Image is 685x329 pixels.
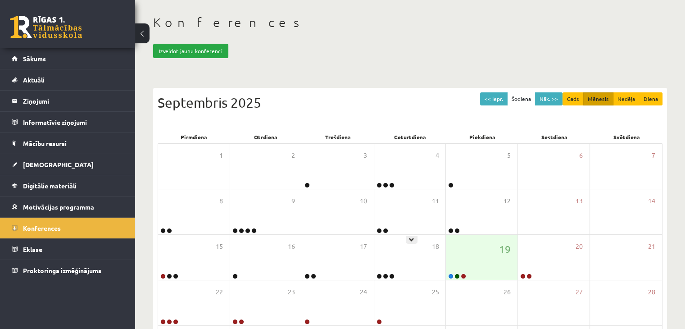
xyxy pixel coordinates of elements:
legend: Ziņojumi [23,91,124,111]
span: 4 [435,151,439,160]
span: 1 [219,151,223,160]
span: 22 [216,287,223,297]
span: 6 [579,151,583,160]
span: Aktuāli [23,76,45,84]
a: Izveidot jaunu konferenci [153,44,228,58]
a: Sākums [12,48,124,69]
span: [DEMOGRAPHIC_DATA] [23,160,94,169]
span: Konferences [23,224,61,232]
button: Nāk. >> [535,92,563,105]
span: 3 [363,151,367,160]
button: << Iepr. [480,92,508,105]
span: 24 [360,287,367,297]
div: Piekdiena [446,131,518,143]
h1: Konferences [153,15,667,30]
span: Digitālie materiāli [23,182,77,190]
span: 14 [648,196,655,206]
button: Šodiena [507,92,535,105]
a: Motivācijas programma [12,196,124,217]
span: 2 [291,151,295,160]
span: 12 [504,196,511,206]
span: 23 [288,287,295,297]
button: Gads [563,92,584,105]
span: 18 [431,242,439,251]
span: 5 [507,151,511,160]
span: 8 [219,196,223,206]
span: 15 [216,242,223,251]
a: [DEMOGRAPHIC_DATA] [12,154,124,175]
a: Konferences [12,218,124,238]
button: Mēnesis [583,92,613,105]
a: Proktoringa izmēģinājums [12,260,124,281]
span: 16 [288,242,295,251]
span: Mācību resursi [23,139,67,147]
span: 26 [504,287,511,297]
span: 7 [652,151,655,160]
span: 17 [360,242,367,251]
a: Digitālie materiāli [12,175,124,196]
span: 25 [431,287,439,297]
a: Mācību resursi [12,133,124,154]
div: Ceturtdiena [374,131,446,143]
span: Motivācijas programma [23,203,94,211]
a: Informatīvie ziņojumi [12,112,124,133]
span: 9 [291,196,295,206]
div: Otrdiena [230,131,302,143]
span: 21 [648,242,655,251]
span: 10 [360,196,367,206]
a: Aktuāli [12,69,124,90]
button: Diena [639,92,662,105]
legend: Informatīvie ziņojumi [23,112,124,133]
div: Septembris 2025 [158,92,662,113]
button: Nedēļa [613,92,640,105]
span: Proktoringa izmēģinājums [23,266,101,274]
a: Eklase [12,239,124,260]
span: 27 [576,287,583,297]
div: Sestdiena [518,131,590,143]
span: 20 [576,242,583,251]
span: Eklase [23,245,42,253]
span: 11 [431,196,439,206]
a: Rīgas 1. Tālmācības vidusskola [10,16,82,38]
span: 19 [499,242,511,257]
span: 13 [576,196,583,206]
div: Pirmdiena [158,131,230,143]
a: Ziņojumi [12,91,124,111]
div: Trešdiena [302,131,374,143]
div: Svētdiena [590,131,662,143]
span: Sākums [23,55,46,63]
span: 28 [648,287,655,297]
